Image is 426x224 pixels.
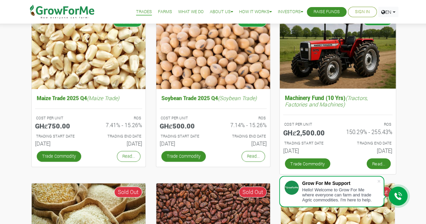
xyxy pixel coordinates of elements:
h5: Maize Trade 2025 Q4 [35,93,142,103]
h6: [DATE] [35,140,84,147]
h6: 150.29% - 255.43% [343,128,392,135]
a: Machinery Fund (10 Yrs)(Tractors, Factories and Machines) COST PER UNIT GHȼ2,500.00 ROS 150.29% -... [283,93,392,157]
a: Trades [136,8,152,15]
i: (Tractors, Factories and Machines) [285,94,367,108]
a: What We Do [178,8,204,15]
div: Grow For Me Support [302,181,377,186]
p: Estimated Trading End Date [95,133,141,139]
a: Read... [366,158,390,169]
a: EN [378,7,398,17]
h5: Machinery Fund (10 Yrs) [283,93,392,109]
h6: 7.14% - 15.26% [218,122,267,128]
a: Soybean Trade 2025 Q4(Soybean Trade) COST PER UNIT GHȼ500.00 ROS 7.14% - 15.26% TRADING START DAT... [160,93,267,149]
i: (Maize Trade) [87,94,119,101]
h6: [DATE] [218,140,267,147]
a: Read... [117,151,140,161]
i: (Soybean Trade) [218,94,257,101]
img: growforme image [32,13,145,89]
span: Available [362,14,392,26]
h6: [DATE] [283,147,332,154]
a: Trade Commodity [161,151,206,161]
h6: 7.41% - 15.26% [94,122,142,128]
p: COST PER UNIT [284,122,331,127]
h6: [DATE] [94,140,142,147]
a: How it Works [239,8,272,15]
h6: [DATE] [160,140,208,147]
div: Hello! Welcome to Grow For Me where everyone can farm and trade Agric commodities. I'm here to help. [302,187,377,202]
h6: [DATE] [343,147,392,154]
a: About Us [210,8,233,15]
h5: GHȼ2,500.00 [283,128,332,136]
p: COST PER UNIT [36,115,83,121]
a: Read... [241,151,265,161]
p: COST PER UNIT [161,115,207,121]
p: Estimated Trading Start Date [161,133,207,139]
img: growforme image [280,11,396,89]
a: Maize Trade 2025 Q4(Maize Trade) COST PER UNIT GHȼ750.00 ROS 7.41% - 15.26% TRADING START DATE [D... [35,93,142,149]
p: Estimated Trading Start Date [36,133,83,139]
img: growforme image [156,13,270,89]
span: Sold Out [239,187,267,197]
a: Raise Funds [314,8,340,15]
a: Farms [158,8,172,15]
h5: GHȼ750.00 [35,122,84,130]
a: Investors [278,8,303,15]
a: Trade Commodity [285,158,330,169]
span: Sold Out [114,187,142,197]
p: ROS [95,115,141,121]
h5: Soybean Trade 2025 Q4 [160,93,267,103]
p: Estimated Trading End Date [219,133,266,139]
a: Sign In [355,8,370,15]
p: ROS [219,115,266,121]
h5: GHȼ500.00 [160,122,208,130]
p: Estimated Trading End Date [344,140,391,146]
p: ROS [344,122,391,127]
p: Estimated Trading Start Date [284,140,331,146]
a: Trade Commodity [37,151,81,161]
